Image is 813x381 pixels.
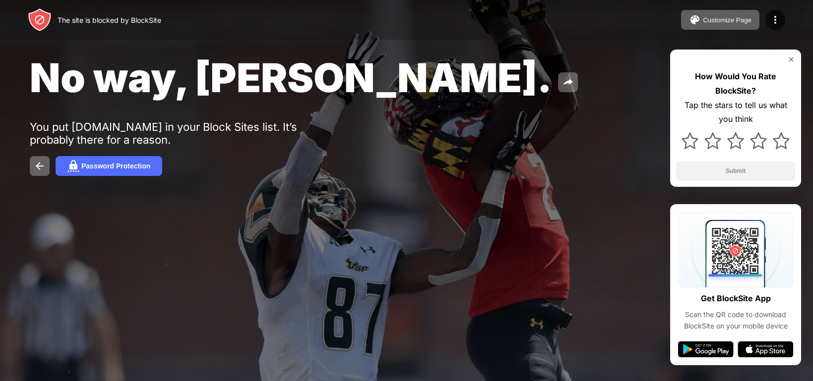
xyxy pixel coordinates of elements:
img: star.svg [750,132,767,149]
div: Get BlockSite App [701,291,771,306]
img: star.svg [773,132,790,149]
img: star.svg [727,132,744,149]
img: header-logo.svg [28,8,52,32]
img: menu-icon.svg [769,14,781,26]
button: Customize Page [681,10,759,30]
div: Customize Page [703,16,751,24]
img: rate-us-close.svg [787,55,795,63]
div: Scan the QR code to download BlockSite on your mobile device [678,309,793,331]
div: Tap the stars to tell us what you think [676,98,795,127]
img: app-store.svg [738,341,793,357]
button: Submit [676,161,795,181]
img: back.svg [34,160,46,172]
img: google-play.svg [678,341,734,357]
div: The site is blocked by BlockSite [58,16,161,24]
img: star.svg [704,132,721,149]
div: You put [DOMAIN_NAME] in your Block Sites list. It’s probably there for a reason. [30,120,336,146]
button: Password Protection [56,156,162,176]
img: pallet.svg [689,14,701,26]
img: qrcode.svg [678,212,793,287]
img: password.svg [67,160,79,172]
img: star.svg [682,132,698,149]
div: How Would You Rate BlockSite? [676,69,795,98]
div: Password Protection [81,162,150,170]
span: No way, [PERSON_NAME]. [30,54,552,102]
img: share.svg [562,76,574,88]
